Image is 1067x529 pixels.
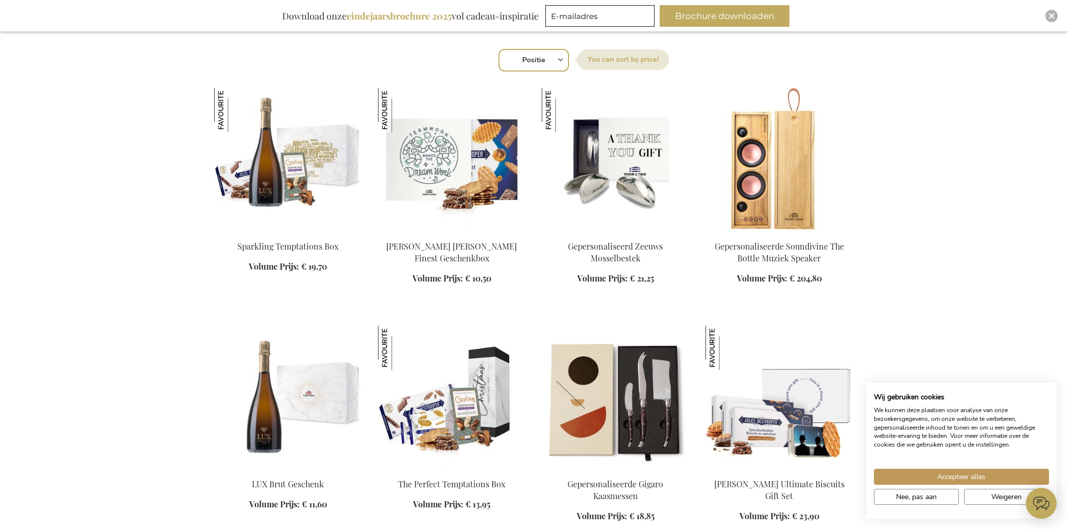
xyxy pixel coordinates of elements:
a: The Perfect Temptations Box [398,479,505,489]
input: E-mailadres [545,5,655,27]
img: Sparkling Temptations Box [214,88,259,132]
button: Brochure downloaden [660,5,789,27]
a: Gepersonaliseerde Soundivine The Bottle Muziek Speaker [715,241,844,263]
span: € 18,85 [629,510,655,521]
a: [PERSON_NAME] [PERSON_NAME] Finest Geschenkbox [386,241,517,263]
span: Weigeren [991,491,1022,502]
h2: Wij gebruiken cookies [874,393,1049,402]
label: Sorteer op [577,49,669,70]
img: The Perfect Temptations Box [378,326,422,370]
p: We kunnen deze plaatsen voor analyse van onze bezoekersgegevens, om onze website te verbeteren, g... [874,406,1049,449]
a: Volume Prijs: € 23,90 [739,510,819,522]
span: Volume Prijs: [739,510,790,521]
span: € 10,50 [465,273,491,284]
span: € 13,95 [466,499,490,509]
a: Sparkling Temptations Box [237,241,338,252]
a: Volume Prijs: € 13,95 [413,499,490,510]
a: Jules Destrooper Jules' Finest Gift Box Jules Destrooper Jules' Finest Geschenkbox [378,228,525,238]
div: Download onze vol cadeau-inspiratie [278,5,543,27]
button: Pas cookie voorkeuren aan [874,489,959,505]
a: Personalised Soundivine The Bottle Music Speaker [705,228,853,238]
button: Alle cookies weigeren [964,489,1049,505]
span: Volume Prijs: [413,499,463,509]
img: Personalised Soundivine The Bottle Music Speaker [705,88,853,232]
img: Personalised Gigaro Cheese Knives [542,326,689,470]
span: € 204,80 [789,273,822,284]
a: Personalised Zeeland Mussel Cutlery Gepersonaliseerd Zeeuws Mosselbestek [542,228,689,238]
img: Jules Destrooper Ultimate Biscuits Gift Set [705,326,853,470]
a: Volume Prijs: € 204,80 [737,273,822,285]
span: Accepteer alles [937,471,986,482]
a: Volume Prijs: € 18,85 [577,510,655,522]
a: LUX Brut Geschenk [252,479,324,489]
img: Jules Destrooper Jules' Finest Gift Box [378,88,525,232]
span: Volume Prijs: [249,499,300,509]
span: € 11,60 [302,499,327,509]
iframe: belco-activator-frame [1026,488,1057,519]
a: Volume Prijs: € 10,50 [412,273,491,285]
img: Gepersonaliseerd Zeeuws Mosselbestek [542,88,586,132]
span: Volume Prijs: [412,273,463,284]
a: Lux Sparkling Wine [214,466,362,475]
b: eindejaarsbrochure 2025 [347,10,452,22]
div: Close [1045,10,1058,22]
img: Close [1048,13,1055,19]
a: [PERSON_NAME] Ultimate Biscuits Gift Set [714,479,845,501]
span: Volume Prijs: [249,261,299,272]
a: Volume Prijs: € 11,60 [249,499,327,510]
span: Volume Prijs: [577,510,627,521]
span: € 19,70 [301,261,327,272]
img: The Perfect Temptations Box [378,326,525,470]
img: Lux Sparkling Wine [214,326,362,470]
form: marketing offers and promotions [545,5,658,30]
a: The Perfect Temptations Box The Perfect Temptations Box [378,466,525,475]
span: Nee, pas aan [896,491,937,502]
a: Personalised Gigaro Cheese Knives [542,466,689,475]
a: Volume Prijs: € 19,70 [249,261,327,273]
span: Volume Prijs: [737,273,787,284]
a: Sparkling Temptations Bpx Sparkling Temptations Box [214,228,362,238]
img: Jules Destrooper Jules' Finest Geschenkbox [378,88,422,132]
button: Accepteer alle cookies [874,469,1049,485]
a: Jules Destrooper Ultimate Biscuits Gift Set Jules Destrooper Ultimate Biscuits Gift Set [705,466,853,475]
img: Gepersonaliseerd Zeeuws Mosselbestek [542,88,689,232]
a: Gepersonaliseerde Gigaro Kaasmessen [567,479,663,501]
span: € 23,90 [792,510,819,521]
img: Jules Destrooper Ultimate Biscuits Gift Set [705,326,750,370]
img: Sparkling Temptations Bpx [214,88,362,232]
